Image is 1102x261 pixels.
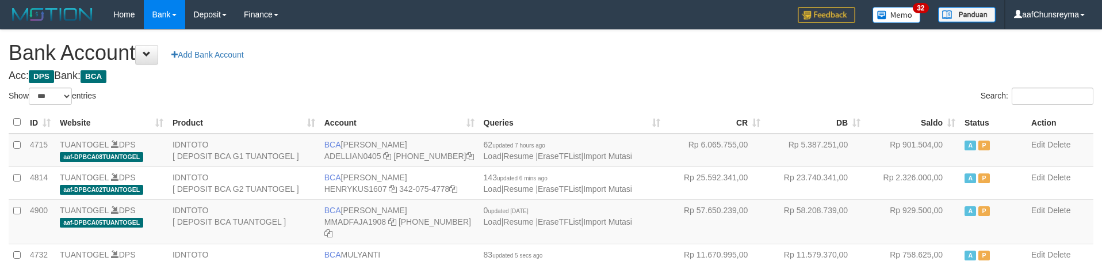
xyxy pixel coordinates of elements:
a: Copy HENRYKUS1607 to clipboard [389,184,397,194]
span: | | | [484,206,632,226]
td: [PERSON_NAME] [PHONE_NUMBER] [320,134,479,167]
td: Rp 901.504,00 [865,134,960,167]
a: Import Mutasi [583,152,632,161]
a: TUANTOGEL [60,206,109,215]
a: TUANTOGEL [60,173,109,182]
span: Paused [978,173,990,183]
a: MMADFAJA1908 [324,217,386,226]
td: Rp 6.065.755,00 [665,134,765,167]
td: 4814 [25,167,55,199]
span: updated [DATE] [488,208,528,214]
span: BCA [324,206,341,215]
a: Load [484,217,502,226]
span: Active [965,251,976,260]
a: EraseTFList [538,184,581,194]
a: Edit [1031,206,1045,215]
span: updated 6 mins ago [497,175,548,181]
span: 143 [484,173,548,182]
span: Paused [978,251,990,260]
a: Copy 5655032115 to clipboard [466,152,474,161]
td: IDNTOTO [ DEPOSIT BCA TUANTOGEL ] [168,199,320,244]
th: DB: activate to sort column ascending [765,111,865,134]
a: Delete [1047,250,1070,259]
th: Website: activate to sort column ascending [55,111,168,134]
span: 62 [484,140,545,149]
td: IDNTOTO [ DEPOSIT BCA G1 TUANTOGEL ] [168,134,320,167]
img: Feedback.jpg [798,7,855,23]
a: Edit [1031,173,1045,182]
a: EraseTFList [538,217,581,226]
span: Paused [978,206,990,216]
span: aaf-DPBCA08TUANTOGEL [60,152,143,162]
span: Paused [978,141,990,150]
span: BCA [324,140,341,149]
td: DPS [55,134,168,167]
th: Saldo: activate to sort column ascending [865,111,960,134]
a: Add Bank Account [164,45,251,65]
span: BCA [81,70,106,83]
a: Resume [503,217,533,226]
a: ADELLIAN0405 [324,152,381,161]
span: Active [965,173,976,183]
a: TUANTOGEL [60,140,109,149]
span: | | | [484,140,632,161]
a: Delete [1047,173,1070,182]
th: Queries: activate to sort column ascending [479,111,665,134]
a: Copy 3420754778 to clipboard [449,184,457,194]
td: IDNTOTO [ DEPOSIT BCA G2 TUANTOGEL ] [168,167,320,199]
h4: Acc: Bank: [9,70,1093,82]
a: HENRYKUS1607 [324,184,387,194]
td: [PERSON_NAME] [PHONE_NUMBER] [320,199,479,244]
span: DPS [29,70,54,83]
th: CR: activate to sort column ascending [665,111,765,134]
span: 32 [913,3,928,13]
td: Rp 57.650.239,00 [665,199,765,244]
td: 4900 [25,199,55,244]
span: updated 7 hours ago [492,142,545,149]
a: Load [484,152,502,161]
span: BCA [324,250,341,259]
th: Product: activate to sort column ascending [168,111,320,134]
a: Resume [503,184,533,194]
th: Status [960,111,1027,134]
span: Active [965,141,976,150]
td: DPS [55,199,168,244]
a: Import Mutasi [583,217,632,226]
span: aaf-DPBCA05TUANTOGEL [60,218,143,228]
img: Button%20Memo.svg [873,7,921,23]
td: 4715 [25,134,55,167]
a: Copy MMADFAJA1908 to clipboard [388,217,396,226]
img: MOTION_logo.png [9,6,96,23]
span: BCA [324,173,341,182]
span: aaf-DPBCA02TUANTOGEL [60,185,143,195]
input: Search: [1012,88,1093,105]
td: [PERSON_NAME] 342-075-4778 [320,167,479,199]
th: ID: activate to sort column ascending [25,111,55,134]
a: Edit [1031,250,1045,259]
a: Resume [503,152,533,161]
td: Rp 23.740.341,00 [765,167,865,199]
a: Delete [1047,206,1070,215]
span: 0 [484,206,529,215]
a: Load [484,184,502,194]
a: Edit [1031,140,1045,149]
td: Rp 929.500,00 [865,199,960,244]
select: Showentries [29,88,72,105]
a: Copy ADELLIAN0405 to clipboard [383,152,391,161]
span: Active [965,206,976,216]
span: updated 5 secs ago [492,252,542,259]
label: Show entries [9,88,96,105]
th: Action [1027,111,1093,134]
img: panduan.png [938,7,996,22]
a: Import Mutasi [583,184,632,194]
span: | | | [484,173,632,194]
label: Search: [981,88,1093,105]
td: Rp 58.208.739,00 [765,199,865,244]
td: Rp 2.326.000,00 [865,167,960,199]
th: Account: activate to sort column ascending [320,111,479,134]
a: EraseTFList [538,152,581,161]
td: DPS [55,167,168,199]
span: 83 [484,250,543,259]
a: Delete [1047,140,1070,149]
td: Rp 5.387.251,00 [765,134,865,167]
